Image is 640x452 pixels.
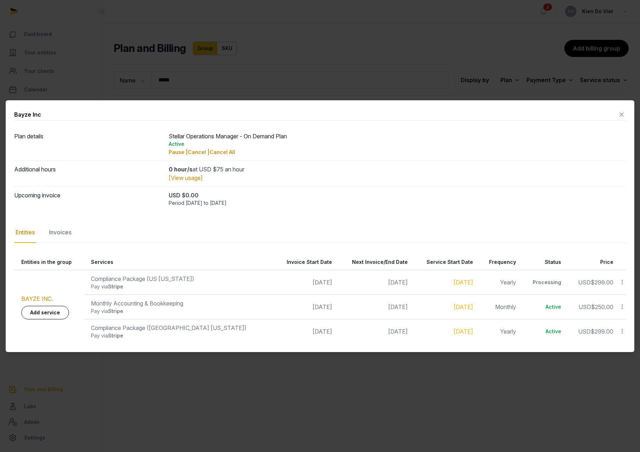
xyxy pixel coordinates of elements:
dt: Upcoming invoice [14,191,163,207]
span: Stripe [108,283,123,289]
span: $299.00 [591,328,613,335]
td: Yearly [477,270,521,294]
span: [DATE] [388,303,408,310]
div: Pay via [91,332,268,339]
div: Active [527,303,561,310]
span: Cancel All [210,149,235,155]
div: Stellar Operations Manager - On Demand Plan [169,132,626,156]
span: USD [579,303,591,310]
th: Entities in the group [14,254,84,270]
div: at USD $75 an hour [169,165,626,174]
dt: Additional hours [14,165,163,182]
a: [DATE] [454,303,473,310]
th: Status [520,254,565,270]
div: Pay via [91,308,268,315]
div: Pay via [91,283,268,290]
dt: Plan details [14,132,163,156]
span: Stripe [108,308,123,314]
span: USD [578,328,591,335]
th: Invoice Start Date [272,254,336,270]
div: Active [169,140,626,148]
span: [DATE] [388,279,408,286]
th: Service Start Date [412,254,477,270]
td: Yearly [477,319,521,344]
td: Monthly [477,294,521,319]
div: Bayze Inc [14,110,41,119]
div: Entities [14,222,36,243]
div: Compliance Package ([GEOGRAPHIC_DATA] [US_STATE]) [91,324,268,332]
th: Services [84,254,272,270]
span: Stripe [108,333,123,339]
span: [DATE] [388,328,408,335]
div: Invoices [48,222,73,243]
nav: Tabs [14,222,626,243]
span: $299.00 [591,279,613,286]
td: [DATE] [272,319,336,344]
a: [View usage] [169,174,203,181]
div: USD $0.00 [169,191,626,200]
span: Cancel | [188,149,210,155]
span: Pause | [169,149,188,155]
a: Add service [21,306,69,319]
a: [DATE] [454,279,473,286]
div: Compliance Package (US [US_STATE]) [91,275,268,283]
th: Next Invoice/End Date [336,254,412,270]
td: [DATE] [272,270,336,294]
div: Active [527,328,561,335]
td: [DATE] [272,294,336,319]
a: BAYZE INC. [21,295,53,302]
div: Monthly Accounting & Bookkeeping [91,299,268,308]
div: Processing [527,279,561,286]
th: Price [565,254,618,270]
a: [DATE] [454,328,473,335]
span: USD [578,279,591,286]
span: $250.00 [591,303,613,310]
th: Frequency [477,254,521,270]
strong: 0 hour/s [169,166,192,173]
div: Period [DATE] to [DATE] [169,200,626,207]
